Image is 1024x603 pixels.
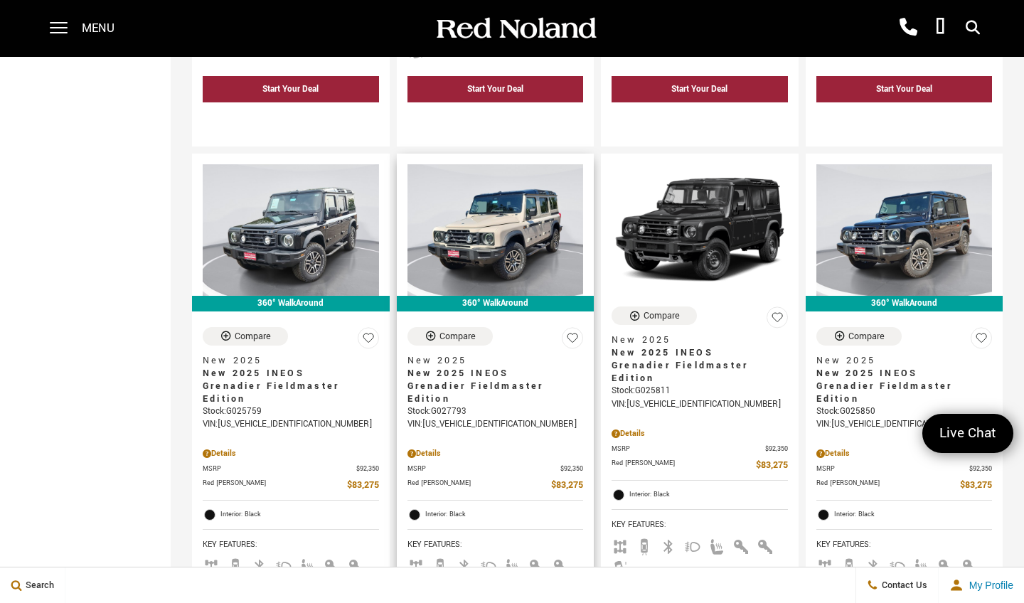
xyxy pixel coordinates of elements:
[816,447,993,460] div: Pricing Details - New 2025 INEOS Grenadier Fieldmaster Edition With Navigation & 4WD
[644,309,680,322] div: Compare
[407,464,561,474] span: MSRP
[203,76,379,102] div: Start Your Deal
[816,76,993,102] div: Start Your Deal
[612,444,788,454] a: MSRP $92,350
[834,508,993,522] span: Interior: Black
[407,447,584,460] div: Pricing Details - New 2025 INEOS Grenadier Fieldmaster Edition With Navigation & 4WD
[612,427,788,440] div: Pricing Details - New 2025 INEOS Grenadier Fieldmaster Edition With Navigation & 4WD
[356,464,379,474] span: $92,350
[551,478,583,493] span: $83,275
[407,478,552,493] span: Red [PERSON_NAME]
[767,306,788,334] button: Save Vehicle
[299,560,316,570] span: Heated Seats
[964,580,1013,591] span: My Profile
[816,405,993,418] div: Stock : G025850
[816,478,993,493] a: Red [PERSON_NAME] $83,275
[913,560,930,570] span: Heated Seats
[432,560,449,570] span: Backup Camera
[636,540,653,550] span: Backup Camera
[203,354,379,405] a: New 2025New 2025 INEOS Grenadier Fieldmaster Edition
[203,354,368,367] span: New 2025
[612,458,756,473] span: Red [PERSON_NAME]
[876,83,932,95] div: Start Your Deal
[439,330,476,343] div: Compare
[397,296,594,311] div: 360° WalkAround
[407,405,584,418] div: Stock : G027793
[456,560,473,570] span: Bluetooth
[275,560,292,570] span: Fog Lights
[756,458,788,473] span: $83,275
[765,444,788,454] span: $92,350
[671,83,727,95] div: Start Your Deal
[937,560,954,570] span: Interior Accents
[407,560,425,570] span: AWD
[560,464,583,474] span: $92,350
[407,327,493,346] button: Compare Vehicle
[629,488,788,502] span: Interior: Black
[932,424,1003,443] span: Live Chat
[203,478,379,493] a: Red [PERSON_NAME] $83,275
[203,478,347,493] span: Red [PERSON_NAME]
[612,346,777,385] span: New 2025 INEOS Grenadier Fieldmaster Edition
[434,16,597,41] img: Red Noland Auto Group
[757,540,774,550] span: Keyless Entry
[612,164,788,297] img: 2025 INEOS Grenadier Fieldmaster Edition
[407,537,584,553] span: Key Features :
[467,83,523,95] div: Start Your Deal
[553,560,570,570] span: Keyless Entry
[528,560,545,570] span: Interior Accents
[407,418,584,431] div: VIN: [US_VEHICLE_IDENTIFICATION_NUMBER]
[612,333,788,385] a: New 2025New 2025 INEOS Grenadier Fieldmaster Edition
[841,560,858,570] span: Backup Camera
[816,464,970,474] span: MSRP
[407,478,584,493] a: Red [PERSON_NAME] $83,275
[612,398,788,411] div: VIN: [US_VEHICLE_IDENTIFICATION_NUMBER]
[203,464,356,474] span: MSRP
[262,83,319,95] div: Start Your Deal
[612,458,788,473] a: Red [PERSON_NAME] $83,275
[324,560,341,570] span: Interior Accents
[407,164,584,297] img: 2025 INEOS Grenadier Fieldmaster Edition
[612,540,629,550] span: AWD
[203,405,379,418] div: Stock : G025759
[203,367,368,405] span: New 2025 INEOS Grenadier Fieldmaster Edition
[848,330,885,343] div: Compare
[203,327,288,346] button: Compare Vehicle
[612,106,788,132] div: undefined - New 2025 INEOS Grenadier Wagon With Navigation & 4WD
[612,76,788,102] div: Start Your Deal
[969,464,992,474] span: $92,350
[960,478,992,493] span: $83,275
[878,579,927,592] span: Contact Us
[708,540,725,550] span: Heated Seats
[684,540,701,550] span: Fog Lights
[504,560,521,570] span: Heated Seats
[939,567,1024,603] button: Open user profile menu
[251,560,268,570] span: Bluetooth
[961,560,978,570] span: Keyless Entry
[612,517,788,533] span: Key Features :
[806,296,1003,311] div: 360° WalkAround
[732,540,750,550] span: Interior Accents
[612,333,777,346] span: New 2025
[660,540,677,550] span: Bluetooth
[192,296,390,311] div: 360° WalkAround
[480,560,497,570] span: Fog Lights
[865,560,882,570] span: Bluetooth
[816,478,961,493] span: Red [PERSON_NAME]
[347,478,379,493] span: $83,275
[816,464,993,474] a: MSRP $92,350
[612,444,765,454] span: MSRP
[816,354,993,405] a: New 2025New 2025 INEOS Grenadier Fieldmaster Edition
[203,464,379,474] a: MSRP $92,350
[203,164,379,297] img: 2025 INEOS Grenadier Fieldmaster Edition
[203,560,220,570] span: AWD
[816,327,902,346] button: Compare Vehicle
[407,106,584,132] div: undefined - New 2024 INEOS Grenadier Fieldmaster Edition With Navigation & 4WD
[203,537,379,553] span: Key Features :
[203,447,379,460] div: Pricing Details - New 2025 INEOS Grenadier Fieldmaster Edition With Navigation & 4WD
[816,164,993,297] img: 2025 INEOS Grenadier Fieldmaster Edition
[816,106,993,132] div: undefined - New 2025 INEOS Grenadier Wagon With Navigation & 4WD
[407,354,584,405] a: New 2025New 2025 INEOS Grenadier Fieldmaster Edition
[816,560,833,570] span: AWD
[816,354,982,367] span: New 2025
